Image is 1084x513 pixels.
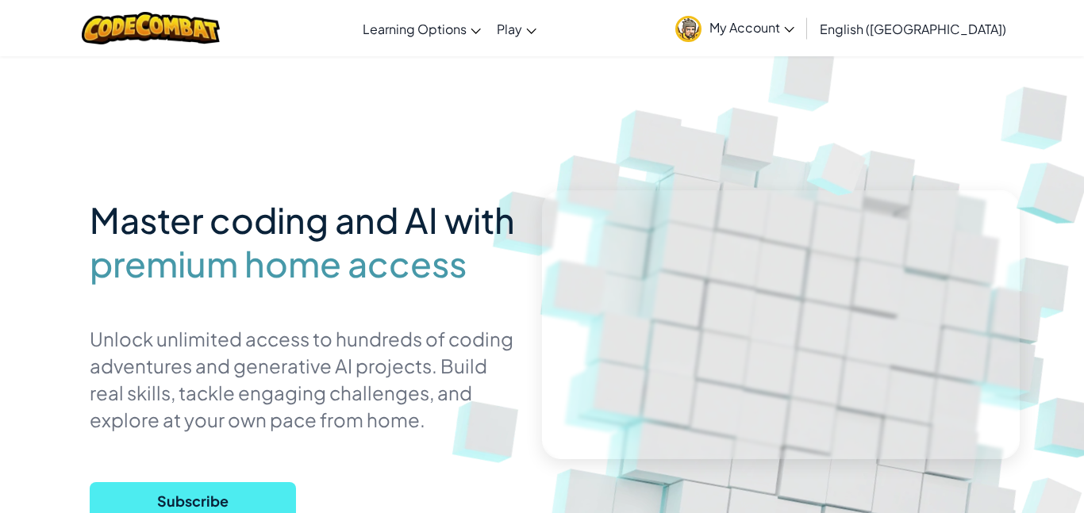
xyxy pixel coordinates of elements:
span: English ([GEOGRAPHIC_DATA]) [820,21,1006,37]
span: Master coding and AI with [90,197,515,242]
span: My Account [709,19,794,36]
a: Play [489,7,544,50]
img: CodeCombat logo [82,12,221,44]
img: Overlap cubes [784,117,895,218]
span: Learning Options [363,21,467,37]
a: Learning Options [355,7,489,50]
a: My Account [667,3,802,53]
img: avatar [675,16,702,42]
p: Unlock unlimited access to hundreds of coding adventures and generative AI projects. Build real s... [90,325,518,433]
span: Play [497,21,522,37]
a: English ([GEOGRAPHIC_DATA]) [812,7,1014,50]
span: premium home access [90,242,467,285]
